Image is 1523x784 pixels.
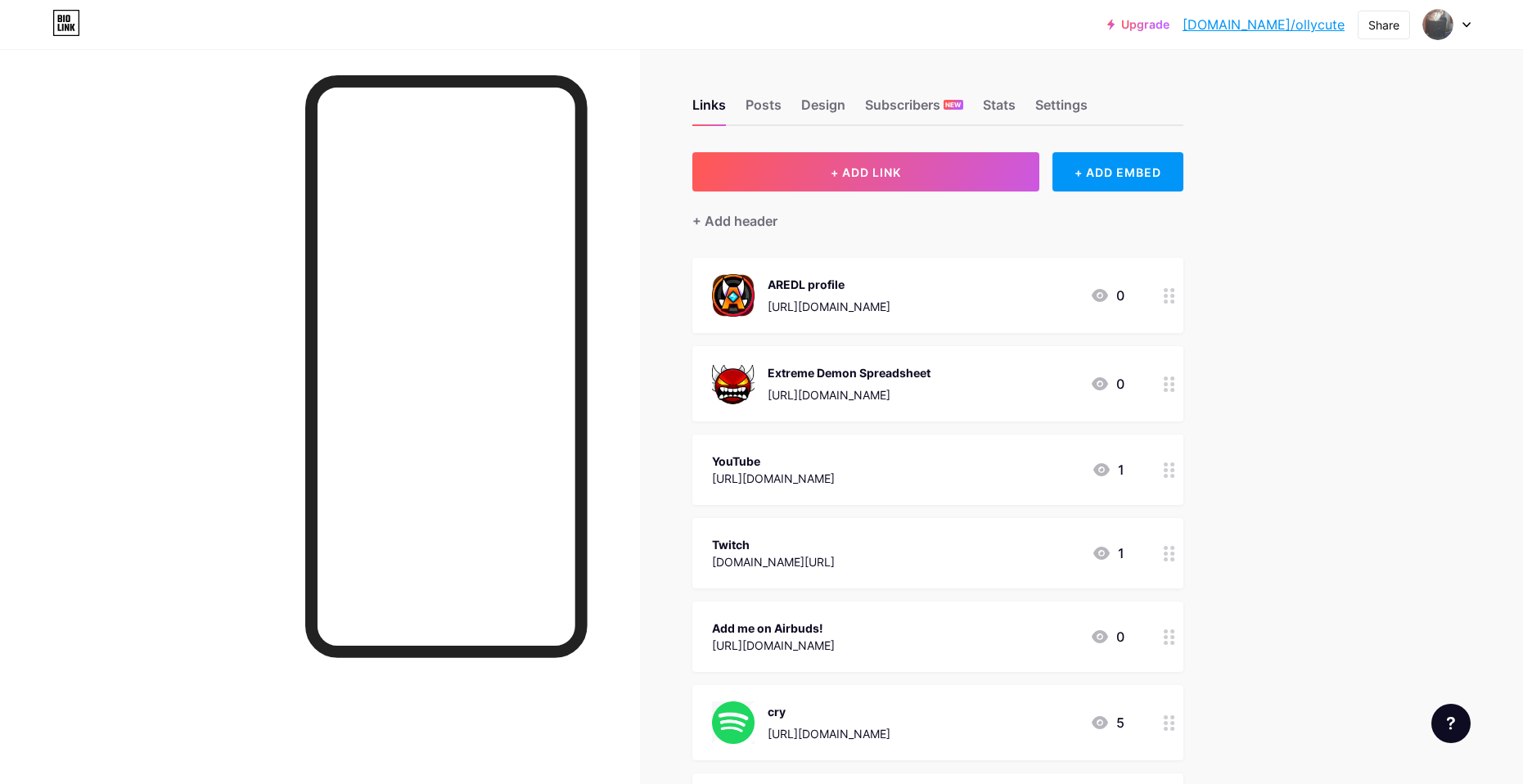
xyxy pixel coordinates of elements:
img: cry [712,701,755,744]
div: YouTube [712,453,835,470]
div: 5 [1090,713,1124,732]
div: Links [692,95,726,124]
div: Design [801,95,845,124]
button: + ADD LINK [692,152,1040,191]
div: AREDL profile [768,276,890,293]
div: 0 [1090,374,1124,394]
div: Add me on Airbuds! [712,620,835,637]
div: Settings [1035,95,1088,124]
div: 0 [1090,286,1124,305]
div: [URL][DOMAIN_NAME] [712,470,835,487]
div: Stats [983,95,1016,124]
div: + Add header [692,211,777,231]
img: Extreme Demon Spreadsheet [712,363,755,405]
div: Subscribers [865,95,963,124]
span: + ADD LINK [831,165,901,179]
div: Extreme Demon Spreadsheet [768,364,930,381]
a: [DOMAIN_NAME]/ollycute [1183,15,1345,34]
span: NEW [945,100,961,110]
div: 1 [1092,460,1124,480]
div: [URL][DOMAIN_NAME] [768,386,930,403]
img: ollycute [1422,9,1453,40]
div: 0 [1090,627,1124,647]
div: [URL][DOMAIN_NAME] [768,725,890,742]
div: + ADD EMBED [1052,152,1183,191]
div: Twitch [712,536,835,553]
div: [URL][DOMAIN_NAME] [712,637,835,654]
img: AREDL profile [712,274,755,317]
a: Upgrade [1107,18,1169,31]
div: 1 [1092,543,1124,563]
div: Posts [746,95,782,124]
div: [URL][DOMAIN_NAME] [768,298,890,315]
div: Share [1368,16,1399,34]
div: [DOMAIN_NAME][URL] [712,553,835,570]
div: cry [768,703,890,720]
